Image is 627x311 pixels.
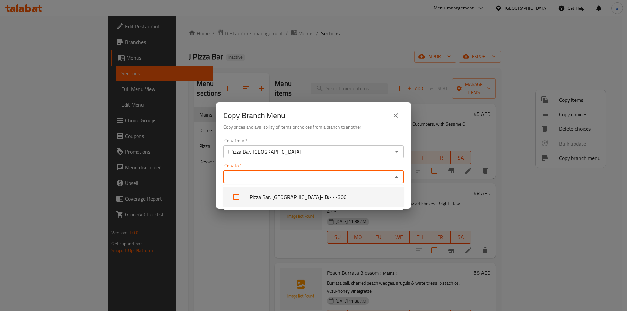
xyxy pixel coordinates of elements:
span: 777306 [329,193,346,201]
li: J Pizza Bar, [GEOGRAPHIC_DATA] [223,187,404,207]
button: Close [392,172,401,181]
b: - ID: [321,193,329,201]
h6: Copy prices and availability of items or choices from a branch to another [223,123,404,131]
h2: Copy Branch Menu [223,110,285,121]
button: close [388,108,404,123]
button: Open [392,147,401,156]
